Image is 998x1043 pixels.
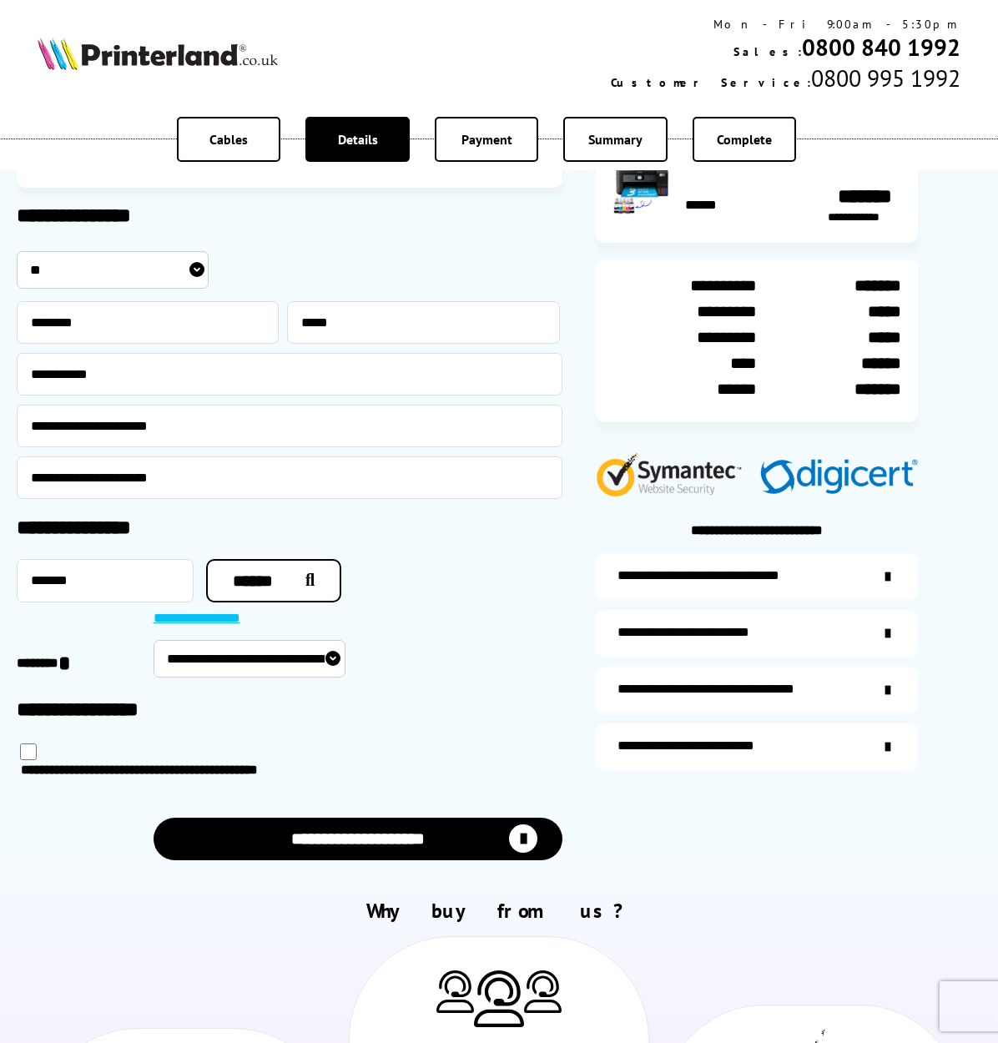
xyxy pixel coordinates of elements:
[802,32,960,63] a: 0800 840 1992
[38,37,277,71] img: Printerland Logo
[733,44,802,59] span: Sales:
[474,970,524,1028] img: Printer Experts
[611,75,811,90] span: Customer Service:
[436,970,474,1013] img: Printer Experts
[717,131,772,148] span: Complete
[596,553,918,600] a: additional-ink
[596,610,918,657] a: items-arrive
[524,970,562,1013] img: Printer Experts
[30,898,968,924] h2: Why buy from us?
[811,63,960,93] span: 0800 995 1992
[596,723,918,770] a: secure-website
[461,131,512,148] span: Payment
[588,131,643,148] span: Summary
[209,131,248,148] span: Cables
[338,131,378,148] span: Details
[611,17,960,32] div: Mon - Fri 9:00am - 5:30pm
[596,667,918,713] a: additional-cables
